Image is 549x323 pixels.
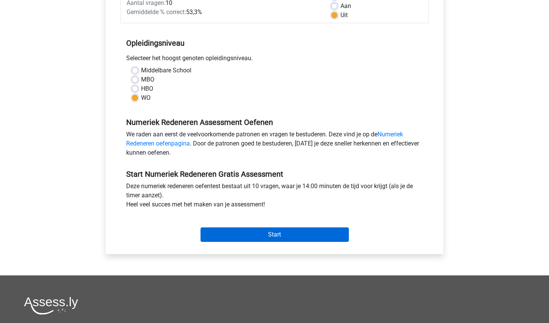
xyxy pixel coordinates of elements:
div: We raden aan eerst de veelvoorkomende patronen en vragen te bestuderen. Deze vind je op de . Door... [120,130,429,160]
label: Aan [340,2,351,11]
span: Gemiddelde % correct: [127,8,186,16]
h5: Numeriek Redeneren Assessment Oefenen [126,118,423,127]
div: 53,3% [121,8,326,17]
h5: Opleidingsniveau [126,35,423,51]
div: Deze numeriek redeneren oefentest bestaat uit 10 vragen, waar je 14:00 minuten de tijd voor krijg... [120,182,429,212]
label: Uit [340,11,348,20]
img: Assessly logo [24,297,78,315]
label: WO [141,93,151,102]
div: Selecteer het hoogst genoten opleidingsniveau. [120,54,429,66]
label: HBO [141,84,153,93]
input: Start [201,227,349,242]
label: Middelbare School [141,66,191,75]
label: MBO [141,75,154,84]
h5: Start Numeriek Redeneren Gratis Assessment [126,169,423,179]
